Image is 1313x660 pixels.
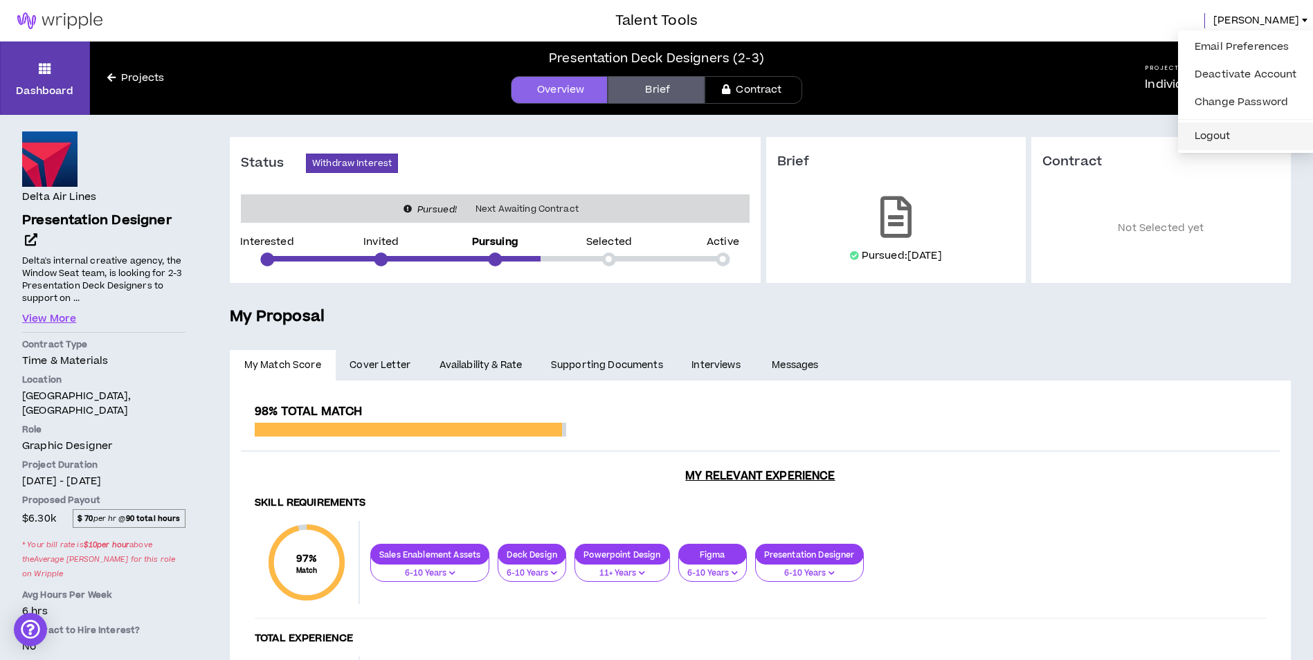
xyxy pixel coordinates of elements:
a: Contract [705,76,802,104]
span: Next Awaiting Contract [467,202,587,216]
a: Overview [511,76,608,104]
a: Supporting Documents [536,350,677,381]
p: Proposed Payout [22,494,185,506]
p: 6 hrs [22,604,185,618]
p: Contract to Hire Interest? [22,624,185,636]
a: Messages [758,350,836,381]
button: 6-10 Years [498,556,566,582]
span: * Your bill rate is above the Average [PERSON_NAME] for this role on Wripple [22,535,185,583]
p: Individual Project [1145,76,1244,93]
button: 6-10 Years [678,556,747,582]
a: My Match Score [230,350,336,381]
p: Not Selected yet [1042,191,1280,266]
a: Brief [608,76,705,104]
h3: Status [241,155,306,172]
h3: Contract [1042,154,1280,170]
a: Change Password [1186,92,1305,113]
p: Avg Hours Per Week [22,589,185,601]
div: Presentation Deck Designers (2-3) [549,49,764,68]
small: Match [296,566,318,576]
h4: Total Experience [255,632,1266,645]
button: Logout [1186,126,1305,147]
p: Delta's internal creative agency, the Window Seat team, is looking for 2-3 Presentation Deck Desi... [22,253,185,305]
a: Presentation Designer [22,211,185,251]
i: Pursued! [417,203,457,216]
strong: $ 70 [78,513,93,524]
button: 6-10 Years [755,556,864,582]
p: Dashboard [16,84,73,98]
p: 6-10 Years [379,567,480,580]
span: Cover Letter [350,358,410,373]
p: 6-10 Years [764,567,855,580]
p: [GEOGRAPHIC_DATA], [GEOGRAPHIC_DATA] [22,389,185,418]
p: Sales Enablement Assets [371,549,489,560]
p: Powerpoint Design [575,549,669,560]
p: Figma [679,549,746,560]
p: Presentation Designer [756,549,863,560]
span: [PERSON_NAME] [1213,13,1299,28]
p: Active [707,237,739,247]
p: Invited [363,237,399,247]
strong: $ 10 per hour [84,540,130,550]
p: Location [22,374,185,386]
h3: Talent Tools [615,10,698,31]
h4: Delta Air Lines [22,190,96,205]
span: Presentation Designer [22,211,172,230]
h3: Brief [777,154,1015,170]
p: No [22,639,185,654]
button: 6-10 Years [370,556,489,582]
p: 6-10 Years [507,567,557,580]
p: Project Duration [22,459,185,471]
h4: Skill Requirements [255,497,1266,510]
a: Email Preferences [1186,37,1305,57]
div: Open Intercom Messenger [14,613,47,646]
p: Pursued: [DATE] [862,249,942,263]
h5: Project Type [1145,64,1244,73]
p: 11+ Years [583,567,660,580]
a: Projects [90,71,181,86]
span: 98% Total Match [255,403,362,420]
span: 97 % [296,551,318,566]
p: Time & Materials [22,354,185,368]
h5: My Proposal [230,305,1291,329]
span: per hr @ [73,509,185,527]
h3: My Relevant Experience [241,469,1280,483]
strong: 90 total hours [126,513,181,524]
a: Availability & Rate [425,350,536,381]
p: Selected [586,237,632,247]
p: [DATE] - [DATE] [22,474,185,488]
p: 6-10 Years [687,567,738,580]
p: Interested [240,237,293,247]
p: Role [22,423,185,436]
p: Pursuing [472,237,518,247]
button: View More [22,311,76,327]
a: Interviews [678,350,758,381]
span: $6.30k [22,509,56,528]
button: 11+ Years [574,556,669,582]
p: Deck Design [498,549,565,560]
span: Graphic Designer [22,439,112,453]
button: Withdraw Interest [306,154,398,173]
a: Deactivate Account [1186,64,1305,85]
p: Contract Type [22,338,185,351]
